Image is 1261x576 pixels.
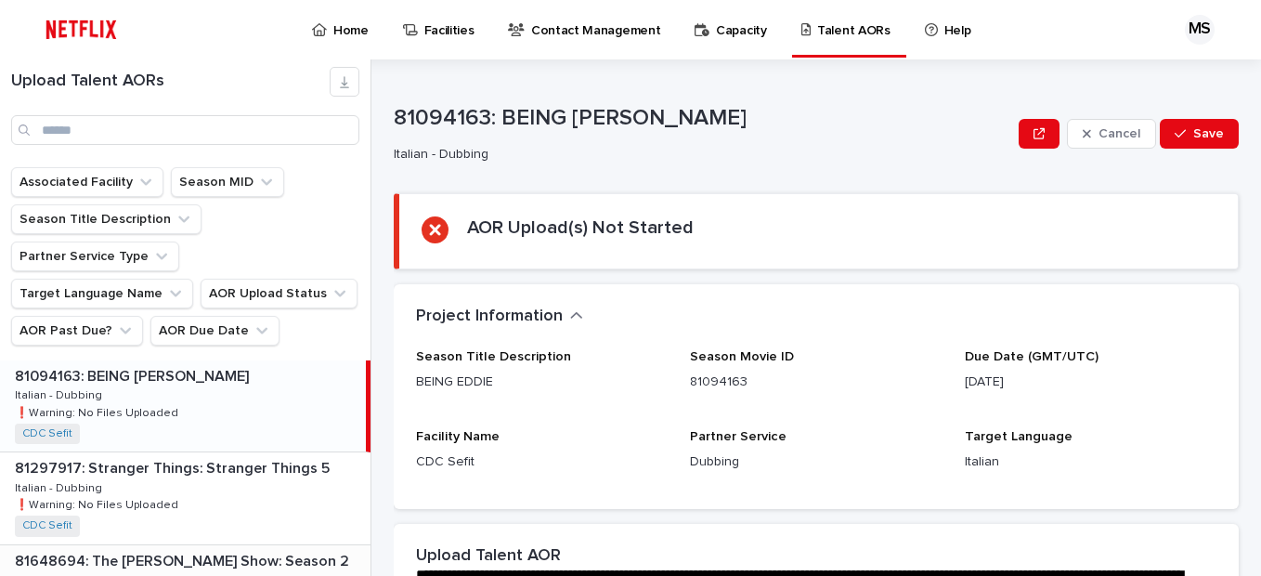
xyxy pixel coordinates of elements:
[1067,119,1156,149] button: Cancel
[15,386,106,402] p: Italian - Dubbing
[1193,127,1224,140] span: Save
[690,350,794,363] span: Season Movie ID
[394,105,1011,132] p: 81094163: BEING [PERSON_NAME]
[15,364,253,386] p: 81094163: BEING [PERSON_NAME]
[22,427,72,440] a: CDC Sefit
[690,452,942,472] p: Dubbing
[201,279,357,308] button: AOR Upload Status
[1098,127,1140,140] span: Cancel
[11,72,330,92] h1: Upload Talent AORs
[11,167,163,197] button: Associated Facility
[965,350,1098,363] span: Due Date (GMT/UTC)
[15,456,333,478] p: 81297917: Stranger Things: Stranger Things 5
[11,279,193,308] button: Target Language Name
[416,546,561,567] h2: Upload Talent AOR
[15,403,182,420] p: ❗️Warning: No Files Uploaded
[965,430,1072,443] span: Target Language
[15,478,106,495] p: Italian - Dubbing
[416,307,583,327] button: Project Information
[1160,119,1239,149] button: Save
[416,430,500,443] span: Facility Name
[22,519,72,532] a: CDC Sefit
[467,216,694,239] h2: AOR Upload(s) Not Started
[416,373,668,392] p: BEING EDDIE
[15,549,353,570] p: 81648694: The [PERSON_NAME] Show: Season 2
[11,316,143,346] button: AOR Past Due?
[15,495,182,512] p: ❗️Warning: No Files Uploaded
[690,373,942,392] p: 81094163
[11,115,359,145] input: Search
[11,242,179,271] button: Partner Service Type
[1185,15,1215,45] div: MS
[11,204,201,234] button: Season Title Description
[37,11,125,48] img: ifQbXi3ZQGMSEF7WDB7W
[171,167,284,197] button: Season MID
[416,452,668,472] p: CDC Sefit
[690,430,786,443] span: Partner Service
[965,452,1216,472] p: Italian
[416,307,563,327] h2: Project Information
[965,373,1216,392] p: [DATE]
[416,350,571,363] span: Season Title Description
[394,147,1004,163] p: Italian - Dubbing
[150,316,279,346] button: AOR Due Date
